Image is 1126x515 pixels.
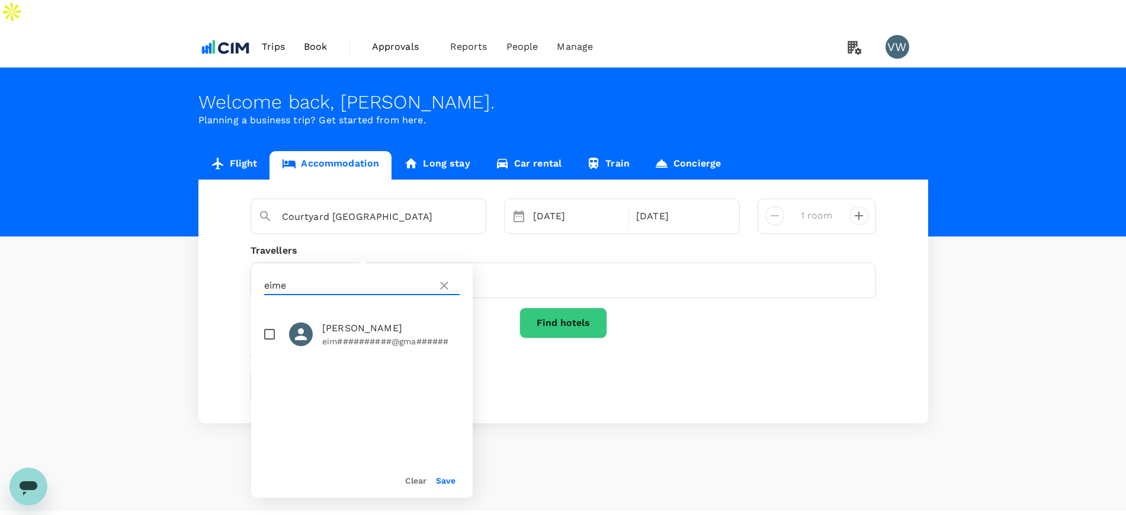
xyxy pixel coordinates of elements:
[557,40,593,54] span: Manage
[450,40,487,54] span: Reports
[264,276,432,295] input: Search for traveller
[405,476,426,485] button: Clear
[304,40,328,54] span: Book
[519,308,607,338] button: Find hotels
[262,40,285,54] span: Trips
[886,35,909,59] div: VW
[528,204,627,228] div: [DATE]
[642,151,733,180] a: Concierge
[794,206,840,225] input: Add rooms
[392,151,482,180] a: Long stay
[252,27,294,67] a: Trips
[198,151,270,180] a: Flight
[362,27,441,67] a: Approvals
[198,91,928,113] div: Welcome back , [PERSON_NAME] .
[282,207,445,226] input: Search cities, hotels, work locations
[631,204,730,228] div: [DATE]
[251,353,876,364] p: Your recent search
[198,113,928,127] p: Planning a business trip? Get started from here.
[372,40,431,54] span: Approvals
[322,321,460,335] span: [PERSON_NAME]
[294,27,337,67] a: Book
[322,335,460,347] p: eim##########@gma######
[506,40,538,54] span: People
[251,244,876,258] div: Travellers
[436,476,455,485] button: Save
[574,151,642,180] a: Train
[270,151,392,180] a: Accommodation
[483,151,575,180] a: Car rental
[477,216,480,218] button: Open
[198,34,253,60] img: CIM ENVIRONMENTAL PTY LTD
[849,206,868,225] button: decrease
[9,468,47,506] iframe: Button to launch messaging window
